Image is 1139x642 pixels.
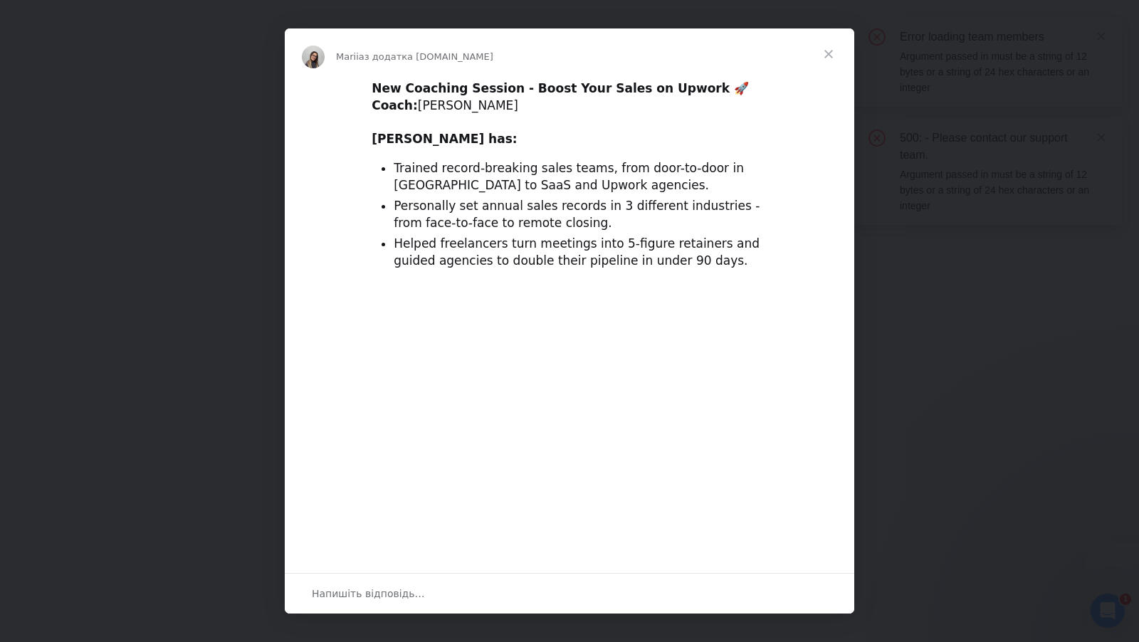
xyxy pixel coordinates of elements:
span: Mariia [336,51,364,62]
img: Profile image for Mariia [302,46,325,68]
b: New Coaching Session - Boost Your Sales on Upwork 🚀 [372,81,749,95]
span: Напишіть відповідь… [312,584,425,603]
b: [PERSON_NAME] has: [372,132,517,146]
li: Personally set annual sales records in 3 different industries - from face-to-face to remote closing. [394,198,767,232]
span: з додатка [DOMAIN_NAME] [364,51,493,62]
div: Відкрити бесіду й відповісти [285,573,854,614]
b: Coach: [372,98,418,112]
li: Helped freelancers turn meetings into 5-figure retainers and guided agencies to double their pipe... [394,236,767,270]
div: ​ [PERSON_NAME] ​ ​ [372,80,767,148]
li: Trained record-breaking sales teams, from door-to-door in [GEOGRAPHIC_DATA] to SaaS and Upwork ag... [394,160,767,194]
span: Закрити [803,28,854,80]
